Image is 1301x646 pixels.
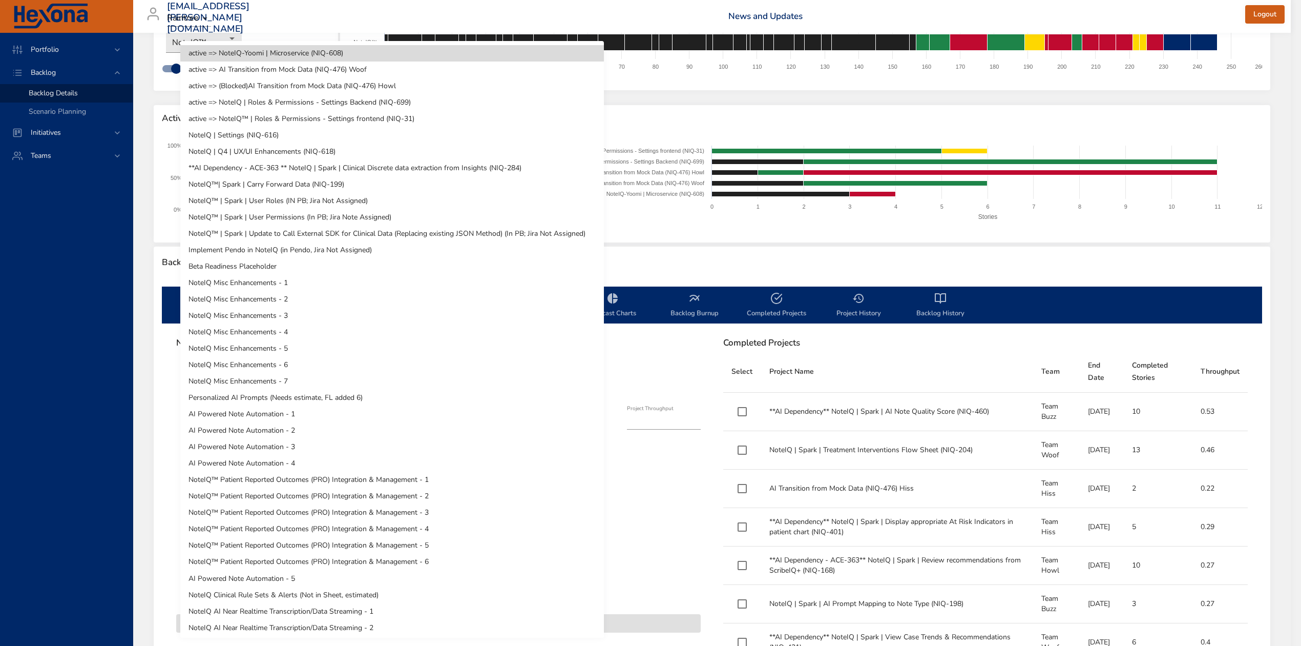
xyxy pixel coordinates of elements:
li: NoteIQ™ Patient Reported Outcomes (PRO) Integration & Management - 6 [180,554,604,570]
li: Beta Readiness Placeholder [180,258,604,275]
li: AI Powered Note Automation - 3 [180,439,604,455]
li: NoteIQ Misc Enhancements - 7 [180,373,604,390]
li: AI Powered Note Automation - 1 [180,406,604,422]
li: Implement Pendo in NoteIQ (in Pendo, Jira Not Assigned) [180,242,604,258]
li: NoteIQ™ Patient Reported Outcomes (PRO) Integration & Management - 3 [180,504,604,521]
li: NoteIQ™ | Spark | User Permissions (In PB; Jira Note Assigned) [180,209,604,226]
li: NoteIQ | Settings (NIQ-616) [180,127,604,144]
li: active => AI Transition from Mock Data (NIQ-476) Woof [180,62,604,78]
li: AI Powered Note Automation - 5 [180,571,604,587]
li: NoteIQ™| Spark | Carry Forward Data (NIQ-199) [180,176,604,193]
li: NoteIQ Misc Enhancements - 2 [180,291,604,308]
li: NoteIQ Misc Enhancements - 5 [180,340,604,357]
li: NoteIQ™ | Spark | Update to Call External SDK for Clinical Data (Replacing existing JSON Method) ... [180,226,604,242]
li: NoteIQ Misc Enhancements - 6 [180,357,604,373]
li: NoteIQ™ | Spark | User Roles (IN PB; Jira Not Assigned) [180,193,604,209]
li: active => (Blocked)AI Transition from Mock Data (NIQ-476) Howl [180,78,604,94]
li: NoteIQ™ Patient Reported Outcomes (PRO) Integration & Management - 1 [180,472,604,488]
li: NoteIQ Clinical Rule Sets & Alerts (Not in Sheet, estimated) [180,587,604,603]
li: AI Powered Note Automation - 2 [180,422,604,439]
li: NoteIQ™ Patient Reported Outcomes (PRO) Integration & Management - 5 [180,537,604,554]
li: NoteIQ™ Patient Reported Outcomes (PRO) Integration & Management - 4 [180,521,604,537]
li: NoteIQ Misc Enhancements - 4 [180,324,604,340]
li: **AI Dependency - ACE-363 ** NoteIQ | Spark | Clinical Discrete data extraction from Insights (NI... [180,160,604,176]
li: NoteIQ Misc Enhancements - 3 [180,308,604,324]
li: active => NoteIQ-Yoomi | Microservice (NIQ-608) [180,45,604,62]
li: NoteIQ Misc Enhancements - 1 [180,275,604,291]
li: NoteIQ AI Near Realtime Transcription/Data Streaming - 2 [180,620,604,636]
li: active => NoteIQ™ | Roles & Permissions - Settings frontend (NIQ-31) [180,111,604,127]
li: NoteIQ™ Patient Reported Outcomes (PRO) Integration & Management - 2 [180,488,604,504]
li: Personalized AI Prompts (Needs estimate, FL added 6) [180,390,604,406]
li: AI Powered Note Automation - 4 [180,455,604,472]
li: NoteIQ | Q4 | UX/UI Enhancements (NIQ-618) [180,144,604,160]
li: NoteIQ AI Near Realtime Transcription/Data Streaming - 1 [180,603,604,620]
li: active => NoteIQ | Roles & Permissions - Settings Backend (NIQ-699) [180,94,604,111]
